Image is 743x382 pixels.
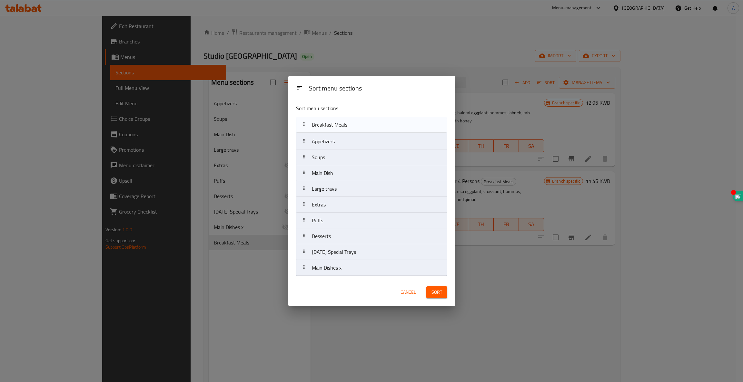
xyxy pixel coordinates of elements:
[296,104,416,112] p: Sort menu sections
[431,288,442,296] span: Sort
[401,288,416,296] span: Cancel
[398,286,419,298] button: Cancel
[426,286,447,298] button: Sort
[306,81,450,96] div: Sort menu sections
